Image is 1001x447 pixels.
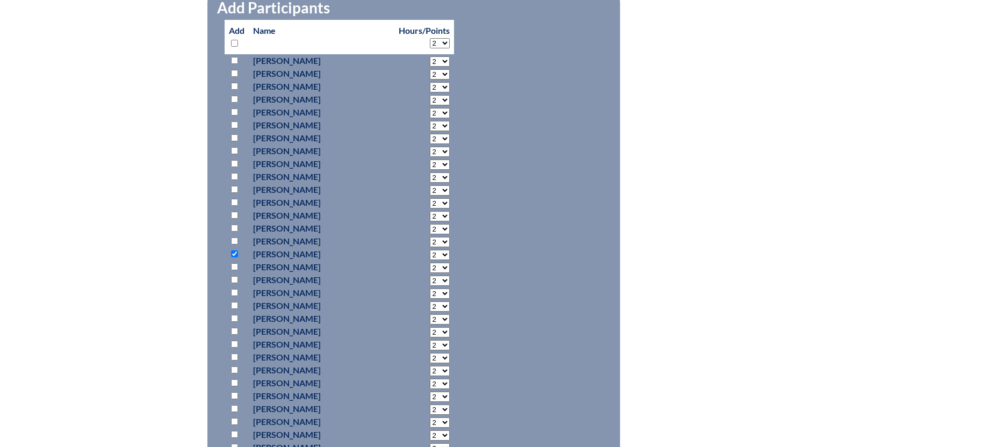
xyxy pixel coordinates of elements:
[253,209,390,222] p: [PERSON_NAME]
[253,157,390,170] p: [PERSON_NAME]
[253,402,390,415] p: [PERSON_NAME]
[253,273,390,286] p: [PERSON_NAME]
[253,119,390,132] p: [PERSON_NAME]
[253,80,390,93] p: [PERSON_NAME]
[253,351,390,364] p: [PERSON_NAME]
[253,377,390,390] p: [PERSON_NAME]
[253,390,390,402] p: [PERSON_NAME]
[253,93,390,106] p: [PERSON_NAME]
[253,132,390,145] p: [PERSON_NAME]
[253,325,390,338] p: [PERSON_NAME]
[253,261,390,273] p: [PERSON_NAME]
[253,183,390,196] p: [PERSON_NAME]
[229,24,244,50] p: Add
[253,145,390,157] p: [PERSON_NAME]
[253,24,390,37] p: Name
[253,222,390,235] p: [PERSON_NAME]
[253,170,390,183] p: [PERSON_NAME]
[399,24,450,37] p: Hours/Points
[253,286,390,299] p: [PERSON_NAME]
[253,428,390,441] p: [PERSON_NAME]
[253,364,390,377] p: [PERSON_NAME]
[253,338,390,351] p: [PERSON_NAME]
[253,235,390,248] p: [PERSON_NAME]
[253,106,390,119] p: [PERSON_NAME]
[253,54,390,67] p: [PERSON_NAME]
[253,248,390,261] p: [PERSON_NAME]
[253,67,390,80] p: [PERSON_NAME]
[253,415,390,428] p: [PERSON_NAME]
[253,312,390,325] p: [PERSON_NAME]
[253,299,390,312] p: [PERSON_NAME]
[253,196,390,209] p: [PERSON_NAME]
